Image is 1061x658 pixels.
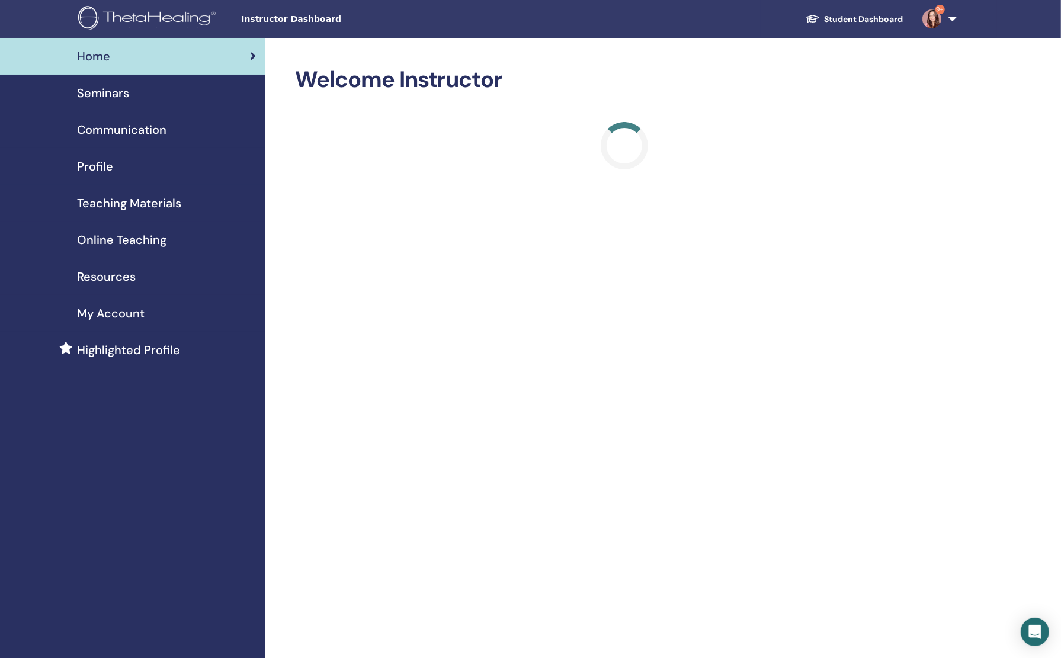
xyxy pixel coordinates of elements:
[77,194,181,212] span: Teaching Materials
[77,121,166,139] span: Communication
[922,9,941,28] img: default.jpg
[796,8,913,30] a: Student Dashboard
[77,341,180,359] span: Highlighted Profile
[77,47,110,65] span: Home
[77,304,145,322] span: My Account
[77,158,113,175] span: Profile
[295,66,954,94] h2: Welcome Instructor
[1021,618,1049,646] div: Open Intercom Messenger
[78,6,220,33] img: logo.png
[77,84,129,102] span: Seminars
[77,231,166,249] span: Online Teaching
[935,5,945,14] span: 9+
[241,13,419,25] span: Instructor Dashboard
[77,268,136,285] span: Resources
[806,14,820,24] img: graduation-cap-white.svg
